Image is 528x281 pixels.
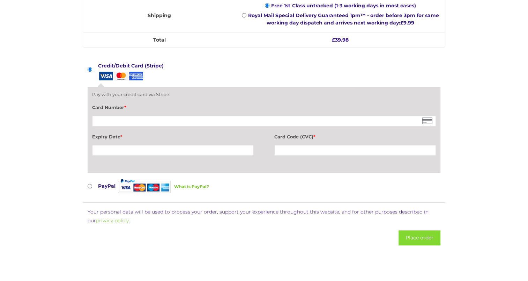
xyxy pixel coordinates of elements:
span: £ [332,37,335,43]
img: Mastercard [113,72,128,80]
button: Place order [399,230,440,245]
iframe: Secure expiration date input frame [94,147,252,153]
iframe: Secure card number input frame [94,118,434,124]
label: Credit/Debit Card (Stripe) [98,61,167,80]
label: Expiry Date [92,132,122,142]
bdi: 39.98 [332,37,349,43]
label: Card Code (CVC) [274,132,315,142]
th: Total [83,33,236,47]
bdi: 9.99 [400,20,414,26]
label: Royal Mail Special Delivery Guaranteed 1pm™ - order before 3pm for same working day dispatch and ... [248,12,439,26]
a: privacy policy [96,217,129,224]
iframe: Secure CVC input frame [276,147,434,153]
img: Visa [98,72,113,80]
img: American Express [128,72,143,80]
p: Your personal data will be used to process your order, support your experience throughout this we... [88,208,440,225]
span: £ [400,20,403,26]
label: Card Number [92,103,126,112]
label: PayPal [98,178,209,196]
label: Free 1st Class untracked (1-3 working days in most cases) [271,2,416,9]
a: What is PayPal? [174,178,209,196]
img: PayPal acceptance mark [118,177,171,195]
p: Pay with your credit card via Stripe. [92,91,436,98]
